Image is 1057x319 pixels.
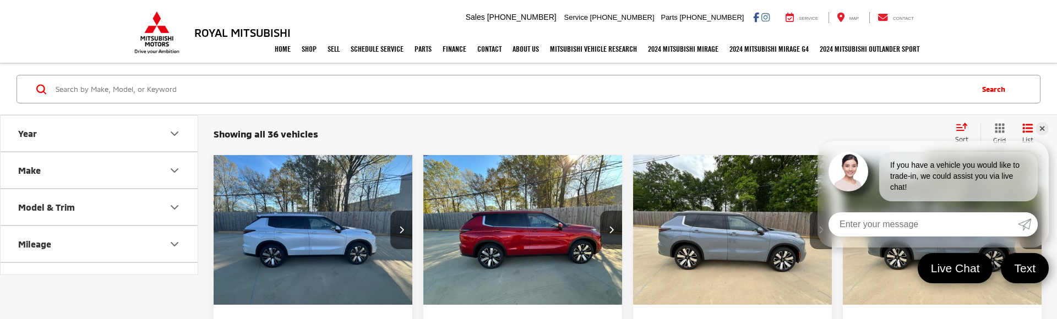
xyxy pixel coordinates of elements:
[507,35,544,63] a: About Us
[423,155,623,305] a: 2025 Mitsubishi Outlander SE2025 Mitsubishi Outlander SE2025 Mitsubishi Outlander SE2025 Mitsubis...
[600,211,622,249] button: Next image
[661,13,677,21] span: Parts
[168,164,181,177] div: Make
[869,12,922,23] a: Contact
[466,13,485,21] span: Sales
[810,211,832,249] button: Next image
[409,35,437,63] a: Parts: Opens in a new tab
[971,75,1021,103] button: Search
[18,165,41,175] div: Make
[925,261,985,276] span: Live Chat
[950,123,980,145] button: Select sort value
[18,202,75,212] div: Model & Trim
[18,128,37,139] div: Year
[633,155,833,305] div: 2025 Mitsubishi Outlander SEL 0
[893,16,914,21] span: Contact
[1,152,199,188] button: MakeMake
[1022,135,1033,145] span: List
[777,12,826,23] a: Service
[1014,123,1042,145] button: List View
[1,263,199,299] button: Location
[472,35,507,63] a: Contact
[590,13,655,21] span: [PHONE_NUMBER]
[564,13,588,21] span: Service
[879,152,1038,201] div: If you have a vehicle you would like to trade-in, we could assist you via live chat!
[724,35,814,63] a: 2024 Mitsubishi Mirage G4
[642,35,724,63] a: 2024 Mitsubishi Mirage
[980,123,1014,145] button: Grid View
[423,155,623,305] img: 2025 Mitsubishi Outlander SE
[1018,212,1038,237] a: Submit
[1,226,199,262] button: MileageMileage
[168,127,181,140] div: Year
[633,155,833,305] a: 2025 Mitsubishi Outlander SEL2025 Mitsubishi Outlander SEL2025 Mitsubishi Outlander SEL2025 Mitsu...
[296,35,322,63] a: Shop
[345,35,409,63] a: Schedule Service: Opens in a new tab
[955,135,968,143] span: Sort
[55,76,971,102] input: Search by Make, Model, or Keyword
[1,189,199,225] button: Model & TrimModel & Trim
[18,239,51,249] div: Mileage
[390,211,412,249] button: Next image
[1001,253,1049,283] a: Text
[423,155,623,305] div: 2025 Mitsubishi Outlander SE 0
[918,253,993,283] a: Live Chat
[829,212,1018,237] input: Enter your message
[753,13,759,21] a: Facebook: Click to visit our Facebook page
[213,155,413,305] div: 2025 Mitsubishi Outlander SE 0
[1009,261,1041,276] span: Text
[194,26,291,38] h3: Royal Mitsubishi
[544,35,642,63] a: Mitsubishi Vehicle Research
[168,201,181,214] div: Model & Trim
[213,155,413,305] img: 2025 Mitsubishi Outlander SE
[269,35,296,63] a: Home
[214,128,318,139] span: Showing all 36 vehicles
[814,35,925,63] a: 2024 Mitsubishi Outlander SPORT
[849,16,859,21] span: Map
[1,116,199,151] button: YearYear
[168,274,181,288] div: Location
[487,13,557,21] span: [PHONE_NUMBER]
[437,35,472,63] a: Finance
[799,16,818,21] span: Service
[213,155,413,305] a: 2025 Mitsubishi Outlander SE2025 Mitsubishi Outlander SE2025 Mitsubishi Outlander SE2025 Mitsubis...
[829,12,867,23] a: Map
[829,152,868,191] img: Agent profile photo
[679,13,744,21] span: [PHONE_NUMBER]
[168,238,181,251] div: Mileage
[322,35,345,63] a: Sell
[633,155,833,305] img: 2025 Mitsubishi Outlander SEL
[132,11,182,54] img: Mitsubishi
[993,136,1006,145] span: Grid
[761,13,770,21] a: Instagram: Click to visit our Instagram page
